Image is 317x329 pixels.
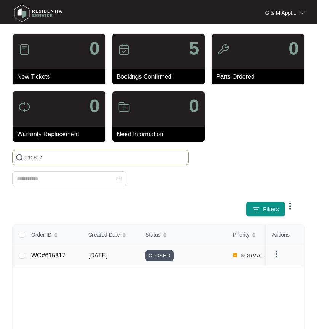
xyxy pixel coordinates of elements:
[11,2,65,25] img: residentia service logo
[82,225,139,245] th: Created Date
[227,225,284,245] th: Priority
[237,251,266,260] span: NORMAL
[17,130,105,139] p: Warranty Replacement
[265,9,296,17] p: G & M Appl...
[31,230,52,239] span: Order ID
[145,230,161,239] span: Status
[285,202,295,211] img: dropdown arrow
[17,72,105,81] p: New Tickets
[216,72,304,81] p: Parts Ordered
[217,43,229,56] img: icon
[18,101,30,113] img: icon
[16,154,23,161] img: search-icon
[266,225,304,245] th: Actions
[189,40,199,58] p: 5
[89,40,100,58] p: 0
[139,225,227,245] th: Status
[272,250,281,259] img: dropdown arrow
[117,72,205,81] p: Bookings Confirmed
[117,130,205,139] p: Need Information
[88,252,107,259] span: [DATE]
[25,153,185,162] input: Search by Order Id, Assignee Name, Customer Name, Brand and Model
[233,253,237,257] img: Vercel Logo
[118,101,130,113] img: icon
[25,225,82,245] th: Order ID
[18,43,30,56] img: icon
[233,230,250,239] span: Priority
[189,97,199,115] p: 0
[145,250,174,261] span: CLOSED
[89,97,100,115] p: 0
[300,11,305,15] img: dropdown arrow
[31,252,65,259] a: WO#615817
[263,205,279,213] span: Filters
[252,205,260,213] img: filter icon
[88,230,120,239] span: Created Date
[118,43,130,56] img: icon
[246,202,285,217] button: filter iconFilters
[288,40,299,58] p: 0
